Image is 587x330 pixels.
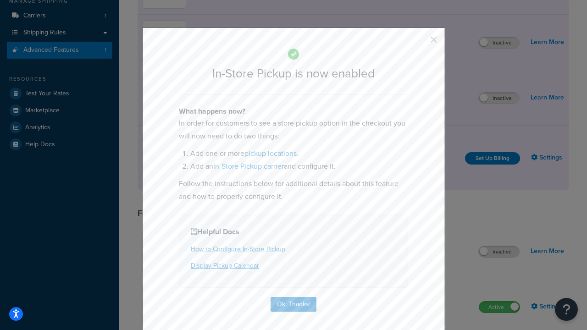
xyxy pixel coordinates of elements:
[179,106,408,117] h4: What happens now?
[244,148,297,159] a: pickup locations
[271,297,316,312] button: Ok, Thanks!
[179,67,408,80] h2: In-Store Pickup is now enabled
[179,117,408,143] p: In order for customers to see a store pickup option in the checkout you will now need to do two t...
[191,261,259,270] a: Display Pickup Calendar
[190,160,408,173] li: Add an and configure it.
[191,226,396,237] h4: Helpful Docs
[213,161,284,171] a: In-Store Pickup carrier
[179,177,408,203] p: Follow the instructions below for additional details about this feature and how to properly confi...
[190,147,408,160] li: Add one or more .
[191,244,285,254] a: How to Configure In-Store Pickup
